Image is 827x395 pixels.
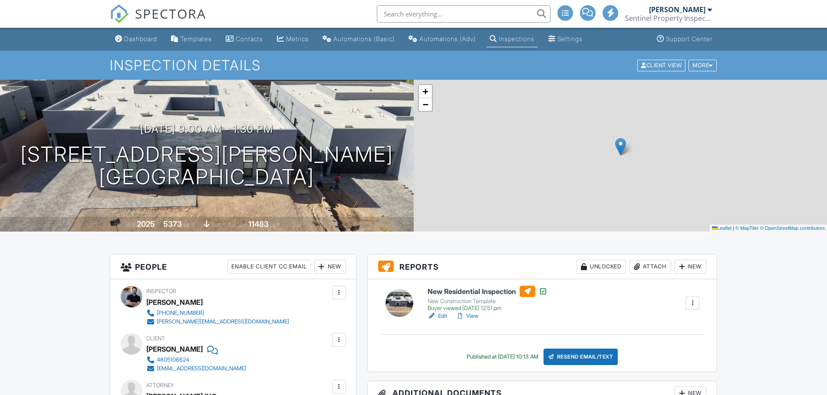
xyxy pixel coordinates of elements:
a: [EMAIL_ADDRESS][DOMAIN_NAME] [146,364,246,373]
div: Inspections [499,35,534,42]
div: New Construction Template [428,298,547,305]
div: [PERSON_NAME] [649,5,705,14]
div: Unlocked [577,260,626,274]
div: [EMAIL_ADDRESS][DOMAIN_NAME] [157,365,246,372]
a: Client View [636,62,688,68]
div: Metrics [286,35,309,42]
span: + [422,86,428,97]
span: | [733,225,734,231]
span: Inspector [146,288,176,294]
div: Published at [DATE] 10:13 AM [467,353,538,360]
div: [PERSON_NAME] [146,296,203,309]
h6: New Residential Inspection [428,286,547,297]
input: Search everything... [377,5,550,23]
div: Buyer viewed [DATE] 12:51 pm [428,305,547,312]
div: Resend Email/Text [544,349,618,365]
div: [PHONE_NUMBER] [157,310,204,317]
span: Client [146,335,165,342]
div: Support Center [666,35,712,42]
div: Dashboard [124,35,157,42]
div: Enable Client CC Email [227,260,311,274]
div: Client View [637,59,685,71]
h1: Inspection Details [110,58,718,73]
a: Contacts [222,31,267,47]
div: 4805106624 [157,356,189,363]
a: Automations (Advanced) [405,31,479,47]
span: sq. ft. [183,222,195,228]
h1: [STREET_ADDRESS][PERSON_NAME] [GEOGRAPHIC_DATA] [20,143,393,189]
img: The Best Home Inspection Software - Spectora [110,4,129,23]
a: © MapTiler [735,225,759,231]
span: sq.ft. [270,222,281,228]
a: Dashboard [112,31,161,47]
a: 4805106624 [146,356,246,364]
div: Settings [557,35,583,42]
h3: Reports [368,255,717,279]
div: 5373 [163,219,182,229]
span: Attorney [146,382,174,388]
div: 11483 [248,219,269,229]
a: Support Center [653,31,716,47]
span: Built [126,222,135,228]
a: Templates [168,31,215,47]
div: New [314,260,346,274]
span: Lot Size [229,222,247,228]
a: Metrics [273,31,312,47]
div: Automations (Adv) [419,35,476,42]
div: More [689,59,717,71]
span: slab [211,222,221,228]
a: SPECTORA [110,12,206,30]
a: Zoom out [419,98,432,111]
a: New Residential Inspection New Construction Template Buyer viewed [DATE] 12:51 pm [428,286,547,312]
div: Attach [629,260,671,274]
a: Inspections [486,31,538,47]
img: Marker [615,138,626,156]
a: Automations (Basic) [319,31,398,47]
a: © OpenStreetMap contributors [760,225,825,231]
div: Automations (Basic) [333,35,395,42]
a: [PHONE_NUMBER] [146,309,289,317]
a: Zoom in [419,85,432,98]
span: SPECTORA [135,4,206,23]
span: − [422,99,428,110]
div: Templates [180,35,212,42]
h3: People [110,255,356,279]
div: [PERSON_NAME] [146,343,203,356]
a: Leaflet [712,225,731,231]
div: New [675,260,706,274]
a: [PERSON_NAME][EMAIL_ADDRESS][DOMAIN_NAME] [146,317,289,326]
a: Settings [545,31,586,47]
div: [PERSON_NAME][EMAIL_ADDRESS][DOMAIN_NAME] [157,318,289,325]
h3: [DATE] 9:00 am - 1:30 pm [140,123,273,135]
div: Sentinel Property Inspections [625,14,712,23]
a: View [456,312,478,320]
a: Edit [428,312,447,320]
div: 2025 [137,219,155,229]
div: Contacts [236,35,263,42]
